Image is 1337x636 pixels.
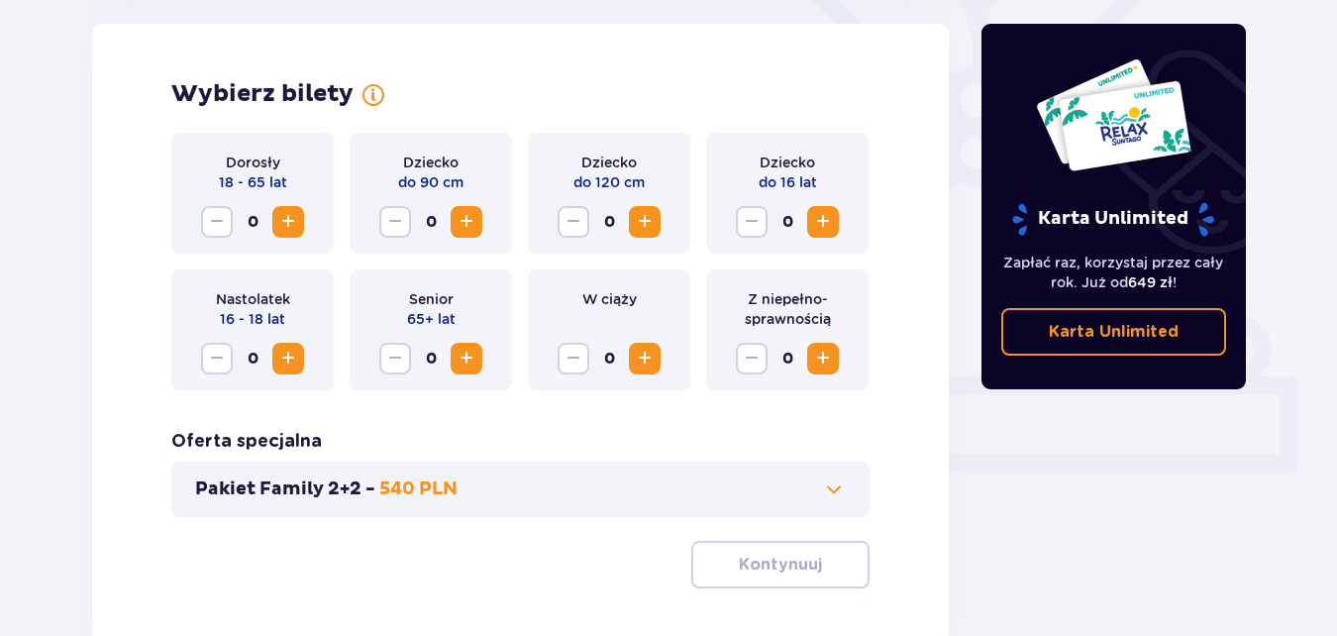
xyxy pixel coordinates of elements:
p: Karta Unlimited [1049,321,1179,343]
p: 540 PLN [379,477,458,501]
span: 0 [593,343,625,374]
button: Zwiększ [451,343,482,374]
p: Z niepełno­sprawnością [722,289,853,329]
button: Zmniejsz [558,206,589,238]
p: 65+ lat [407,309,456,329]
p: Pakiet Family 2+2 - [195,477,375,501]
p: Kontynuuj [739,554,822,576]
button: Zwiększ [807,343,839,374]
span: 0 [237,206,268,238]
p: 16 - 18 lat [220,309,285,329]
p: do 120 cm [573,172,645,192]
p: Karta Unlimited [1010,202,1216,237]
span: 0 [415,206,447,238]
h2: Wybierz bilety [171,79,354,109]
button: Zmniejsz [736,206,768,238]
button: Kontynuuj [691,541,870,588]
p: Dziecko [760,153,815,172]
button: Zwiększ [451,206,482,238]
p: Dziecko [403,153,459,172]
p: Dorosły [226,153,280,172]
p: Senior [409,289,454,309]
button: Zmniejsz [736,343,768,374]
button: Pakiet Family 2+2 -540 PLN [195,477,846,501]
span: 0 [771,206,803,238]
span: 0 [771,343,803,374]
p: 18 - 65 lat [219,172,287,192]
span: 0 [415,343,447,374]
button: Zmniejsz [379,206,411,238]
p: do 90 cm [398,172,463,192]
img: Dwie karty całoroczne do Suntago z napisem 'UNLIMITED RELAX', na białym tle z tropikalnymi liśćmi... [1035,57,1192,172]
button: Zwiększ [629,206,661,238]
button: Zmniejsz [201,206,233,238]
span: 649 zł [1128,274,1173,290]
a: Karta Unlimited [1001,308,1227,356]
p: W ciąży [582,289,637,309]
span: 0 [237,343,268,374]
p: Dziecko [581,153,637,172]
p: do 16 lat [759,172,817,192]
span: 0 [593,206,625,238]
h3: Oferta specjalna [171,430,322,454]
button: Zwiększ [272,206,304,238]
button: Zwiększ [629,343,661,374]
button: Zmniejsz [379,343,411,374]
button: Zwiększ [807,206,839,238]
p: Nastolatek [216,289,290,309]
button: Zmniejsz [201,343,233,374]
p: Zapłać raz, korzystaj przez cały rok. Już od ! [1001,253,1227,292]
button: Zwiększ [272,343,304,374]
button: Zmniejsz [558,343,589,374]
